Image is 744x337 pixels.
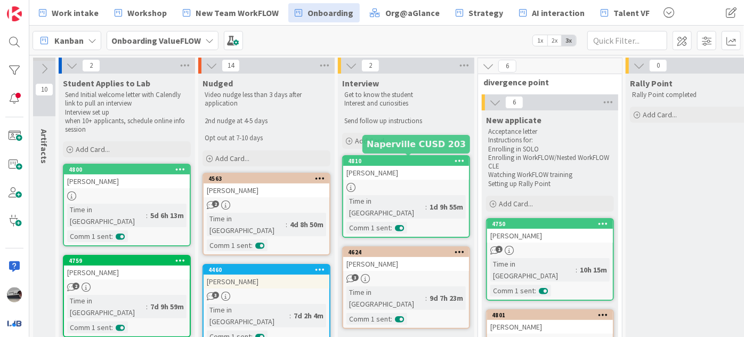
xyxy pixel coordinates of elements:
a: Strategy [449,3,510,22]
span: Add Card... [215,154,249,163]
span: Nudged [203,78,233,89]
span: 2 [361,59,379,72]
div: 1d 9h 55m [427,201,466,213]
span: : [535,285,536,296]
span: : [286,219,287,230]
a: 4810[PERSON_NAME]Time in [GEOGRAPHIC_DATA]:1d 9h 55mComm 1 sent: [342,155,470,238]
span: : [111,230,113,242]
div: 4750 [492,220,613,228]
p: Enrolling in SOLO [488,145,612,154]
div: Time in [GEOGRAPHIC_DATA] [207,304,289,327]
div: 4801 [492,311,613,319]
span: : [391,313,392,325]
span: 0 [649,59,667,72]
span: Org@aGlance [385,6,440,19]
p: Setting up Rally Point [488,180,612,188]
div: 4460[PERSON_NAME] [204,265,329,288]
span: : [425,201,427,213]
div: Comm 1 sent [67,230,111,242]
a: Org@aGlance [363,3,446,22]
div: 4800 [64,165,190,174]
div: 4800 [69,166,190,173]
div: 7d 9h 59m [148,301,187,312]
span: New applicate [486,115,541,125]
div: Time in [GEOGRAPHIC_DATA] [67,204,146,227]
div: 4624 [343,247,469,257]
p: Send Initial welcome letter with Calendly link to pull an interview [65,91,189,108]
div: 4801 [487,310,613,320]
a: New Team WorkFLOW [176,3,285,22]
span: 6 [505,96,523,109]
span: 3x [562,35,576,46]
b: Onboarding ValueFLOW [111,35,201,46]
div: [PERSON_NAME] [64,174,190,188]
div: 4759 [64,256,190,266]
span: 2x [547,35,562,46]
span: Kanban [54,34,84,47]
div: 4801[PERSON_NAME] [487,310,613,334]
span: Add Card... [76,145,110,154]
span: Workshop [127,6,167,19]
span: 2 [82,59,100,72]
div: Comm 1 sent [346,313,391,325]
img: jB [7,287,22,302]
div: Time in [GEOGRAPHIC_DATA] [346,195,425,219]
span: 6 [498,60,516,73]
span: 1x [533,35,547,46]
p: Instructions for: [488,136,612,145]
span: 14 [222,59,240,72]
span: Onboarding [308,6,353,19]
div: 4750[PERSON_NAME] [487,219,613,243]
div: 10h 15m [577,264,610,276]
div: 9d 7h 23m [427,292,466,304]
p: Video nudge less than 3 days after application [205,91,328,108]
div: Comm 1 sent [67,322,111,333]
div: Time in [GEOGRAPHIC_DATA] [346,286,425,310]
span: : [391,222,392,234]
a: 4563[PERSON_NAME]Time in [GEOGRAPHIC_DATA]:4d 8h 50mComm 1 sent: [203,173,330,255]
span: : [146,301,148,312]
span: Work intake [52,6,99,19]
div: 4810 [348,157,469,165]
span: 2 [212,200,219,207]
div: 4624 [348,248,469,256]
div: [PERSON_NAME] [343,257,469,271]
span: 2 [72,283,79,290]
p: when 10+ applicants, schedule online info session [65,117,189,134]
p: Enrolling in WorkFLOW/Nested WorkFLOW CLE [488,154,612,171]
div: 4750 [487,219,613,229]
span: Student Applies to Lab [63,78,150,89]
a: AI interaction [513,3,591,22]
input: Quick Filter... [587,31,667,50]
span: : [576,264,577,276]
p: Get to know the student [344,91,468,99]
span: : [111,322,113,333]
div: 7d 2h 4m [291,310,326,322]
p: Acceptance letter [488,127,612,136]
span: divergence point [483,77,609,87]
div: Time in [GEOGRAPHIC_DATA] [207,213,286,236]
a: Workshop [108,3,173,22]
div: Time in [GEOGRAPHIC_DATA] [490,258,576,282]
div: [PERSON_NAME] [64,266,190,279]
a: 4750[PERSON_NAME]Time in [GEOGRAPHIC_DATA]:10h 15mComm 1 sent: [486,218,614,301]
img: Visit kanbanzone.com [7,6,22,21]
div: 5d 6h 13m [148,210,187,221]
div: 4563 [208,175,329,182]
a: Work intake [33,3,105,22]
h5: Naperville CUSD 203 [367,139,466,149]
div: 4d 8h 50m [287,219,326,230]
div: Comm 1 sent [346,222,391,234]
span: 3 [212,292,219,299]
div: [PERSON_NAME] [343,166,469,180]
span: Interview [342,78,379,89]
span: 3 [352,274,359,281]
div: 4460 [208,266,329,274]
span: Add Card... [499,199,533,208]
span: : [289,310,291,322]
div: 4624[PERSON_NAME] [343,247,469,271]
p: Send follow up instructions [344,117,468,125]
div: 4563 [204,174,329,183]
span: Add Card... [643,110,677,119]
span: Add Card... [355,136,389,146]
